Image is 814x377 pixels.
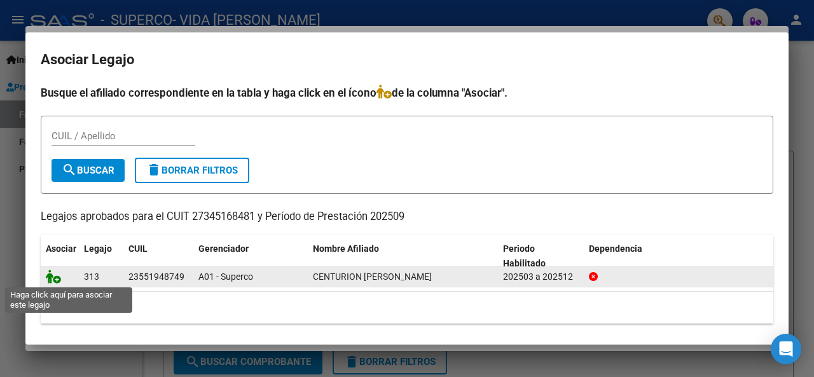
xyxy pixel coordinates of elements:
[584,235,774,277] datatable-header-cell: Dependencia
[198,243,249,254] span: Gerenciador
[128,270,184,284] div: 23551948749
[146,165,238,176] span: Borrar Filtros
[771,334,801,364] div: Open Intercom Messenger
[84,243,112,254] span: Legajo
[41,235,79,277] datatable-header-cell: Asociar
[503,243,546,268] span: Periodo Habilitado
[46,243,76,254] span: Asociar
[146,162,162,177] mat-icon: delete
[498,235,584,277] datatable-header-cell: Periodo Habilitado
[503,270,579,284] div: 202503 a 202512
[41,85,773,101] h4: Busque el afiliado correspondiente en la tabla y haga click en el ícono de la columna "Asociar".
[123,235,193,277] datatable-header-cell: CUIL
[198,271,253,282] span: A01 - Superco
[62,165,114,176] span: Buscar
[313,243,379,254] span: Nombre Afiliado
[84,271,99,282] span: 313
[41,292,773,324] div: 1 registros
[135,158,249,183] button: Borrar Filtros
[308,235,498,277] datatable-header-cell: Nombre Afiliado
[62,162,77,177] mat-icon: search
[79,235,123,277] datatable-header-cell: Legajo
[41,48,773,72] h2: Asociar Legajo
[128,243,148,254] span: CUIL
[313,271,432,282] span: CENTURION BENJAMIN LUCIANO
[193,235,308,277] datatable-header-cell: Gerenciador
[589,243,642,254] span: Dependencia
[52,159,125,182] button: Buscar
[41,209,773,225] p: Legajos aprobados para el CUIT 27345168481 y Período de Prestación 202509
